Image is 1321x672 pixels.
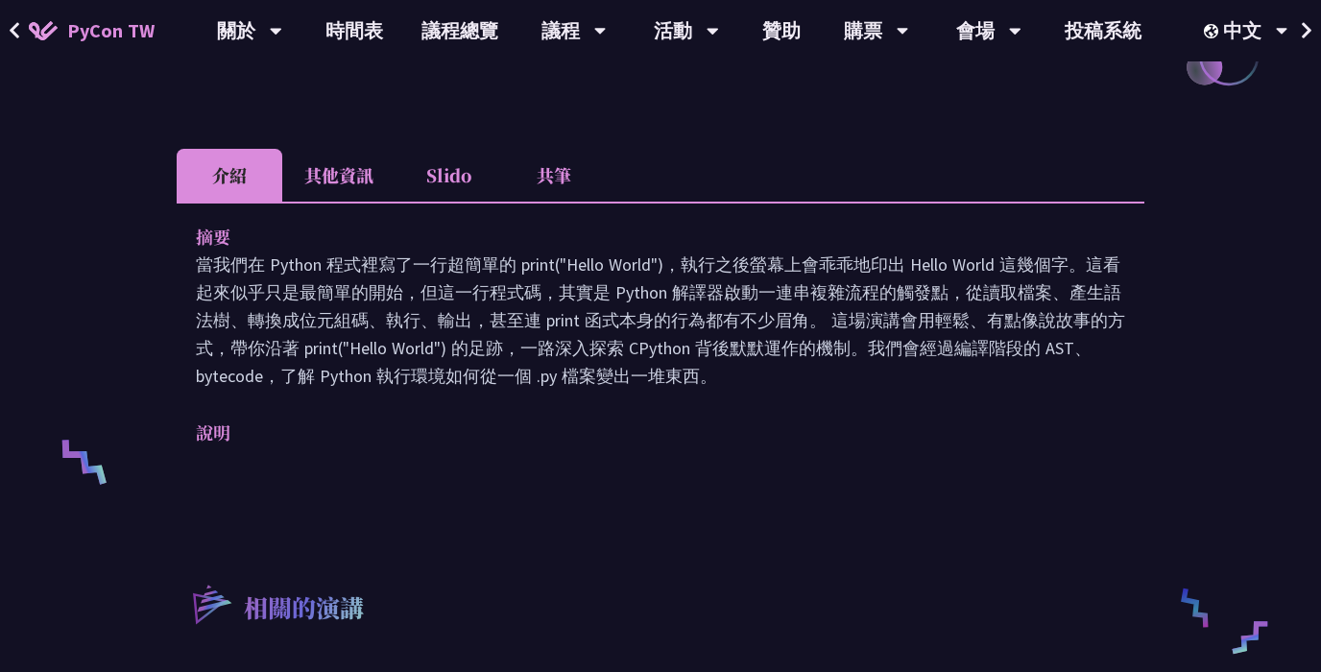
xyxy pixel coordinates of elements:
[282,149,396,202] li: 其他資訊
[67,16,155,45] span: PyCon TW
[196,419,1087,446] p: 說明
[196,251,1125,390] p: 當我們在 Python 程式裡寫了一行超簡單的 print("Hello World")，執行之後螢幕上會乖乖地印出 Hello World 這幾個字。這看起來似乎只是最簡單的開始，但這一行程式...
[29,21,58,40] img: Home icon of PyCon TW 2025
[196,223,1087,251] p: 摘要
[10,7,174,55] a: PyCon TW
[244,590,364,629] p: 相關的演講
[396,149,501,202] li: Slido
[177,149,282,202] li: 介紹
[1204,24,1223,38] img: Locale Icon
[164,557,257,650] img: r3.8d01567.svg
[501,149,607,202] li: 共筆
